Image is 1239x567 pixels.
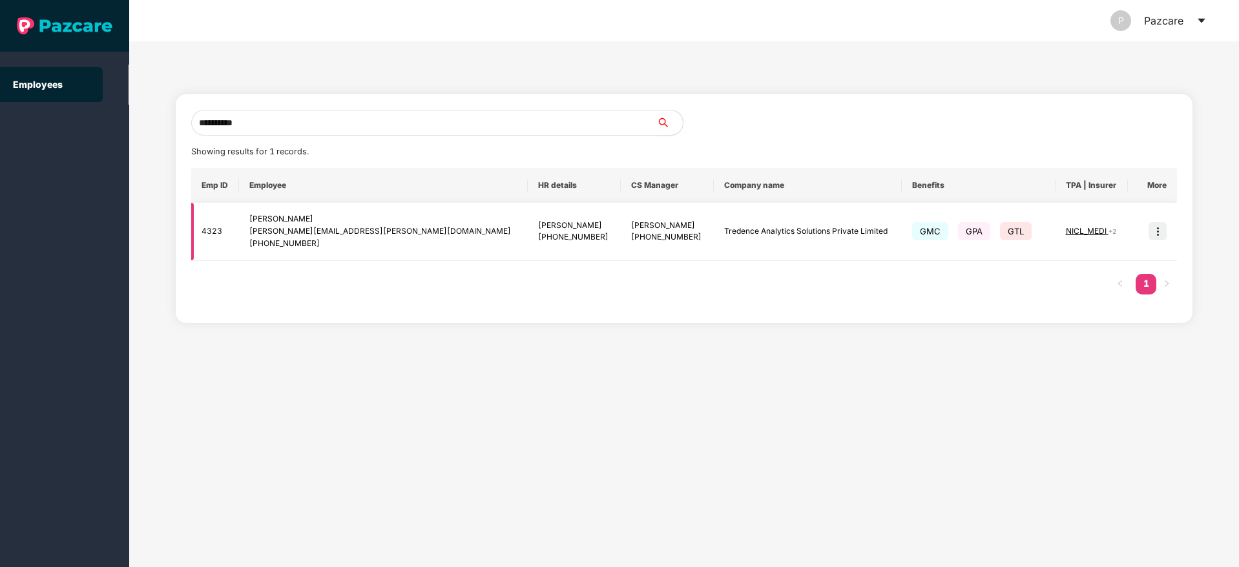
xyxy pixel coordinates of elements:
[1156,274,1177,294] li: Next Page
[1136,274,1156,294] li: 1
[249,213,517,225] div: [PERSON_NAME]
[13,79,63,90] a: Employees
[1128,168,1177,203] th: More
[912,222,948,240] span: GMC
[528,168,621,203] th: HR details
[631,220,703,232] div: [PERSON_NAME]
[1196,15,1207,26] span: caret-down
[1000,222,1032,240] span: GTL
[249,225,517,238] div: [PERSON_NAME][EMAIL_ADDRESS][PERSON_NAME][DOMAIN_NAME]
[191,203,240,261] td: 4323
[1156,274,1177,294] button: right
[239,168,528,203] th: Employee
[538,220,610,232] div: [PERSON_NAME]
[1136,274,1156,293] a: 1
[538,231,610,243] div: [PHONE_NUMBER]
[656,110,683,136] button: search
[1163,280,1171,287] span: right
[1066,226,1109,236] span: NICL_MEDI
[1118,10,1124,31] span: P
[1110,274,1130,294] button: left
[1056,168,1129,203] th: TPA | Insurer
[1109,227,1116,235] span: + 2
[249,238,517,250] div: [PHONE_NUMBER]
[714,168,902,203] th: Company name
[902,168,1055,203] th: Benefits
[714,203,902,261] td: Tredence Analytics Solutions Private Limited
[1116,280,1124,287] span: left
[191,147,309,156] span: Showing results for 1 records.
[958,222,990,240] span: GPA
[631,231,703,243] div: [PHONE_NUMBER]
[1110,274,1130,294] li: Previous Page
[191,168,240,203] th: Emp ID
[621,168,714,203] th: CS Manager
[1149,222,1167,240] img: icon
[656,118,683,128] span: search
